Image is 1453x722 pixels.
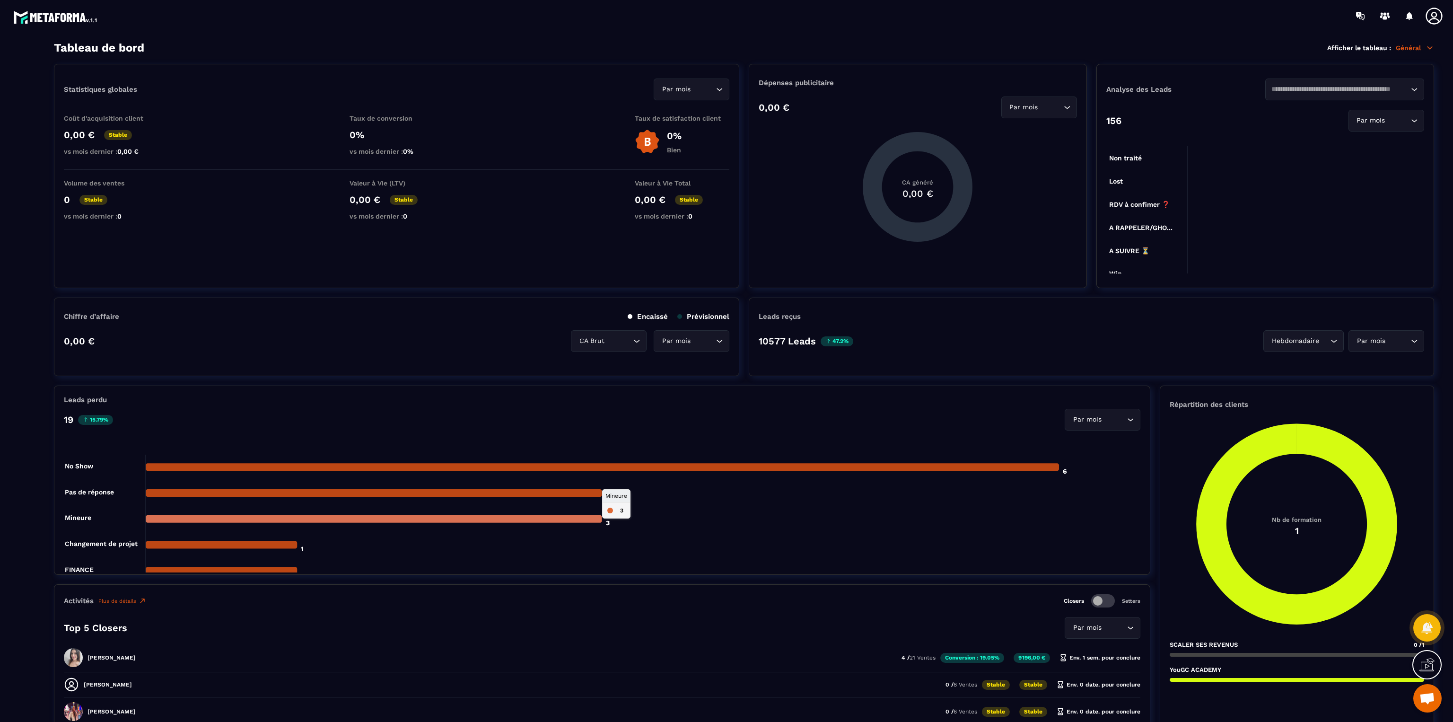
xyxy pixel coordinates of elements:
[1348,110,1424,132] div: Search for option
[1040,102,1061,113] input: Search for option
[98,597,146,605] a: Plus de détails
[945,681,977,688] p: 0 /
[117,212,122,220] span: 0
[1106,85,1265,94] p: Analyse des Leads
[1057,681,1064,688] img: hourglass.f4cb2624.svg
[1065,409,1140,431] div: Search for option
[64,396,107,404] p: Leads perdu
[635,129,660,154] img: b-badge-o.b3b20ee6.svg
[688,212,692,220] span: 0
[1327,44,1391,52] p: Afficher le tableau :
[571,330,647,352] div: Search for option
[64,414,73,425] p: 19
[79,195,107,205] p: Stable
[1263,330,1344,352] div: Search for option
[940,653,1004,663] p: Conversion : 19.05%
[65,462,94,470] tspan: No Show
[660,336,692,346] span: Par mois
[1170,400,1424,409] p: Répartition des clients
[64,335,95,347] p: 0,00 €
[1170,641,1238,648] p: SCALER SES REVENUS
[759,335,816,347] p: 10577 Leads
[1014,653,1050,663] p: 9 196,00 €
[654,330,729,352] div: Search for option
[635,179,729,187] p: Valeur à Vie Total
[1059,654,1140,661] p: Env. 1 sem. pour conclure
[1271,84,1409,95] input: Search for option
[1007,102,1040,113] span: Par mois
[1265,79,1424,100] div: Search for option
[1348,330,1424,352] div: Search for option
[350,148,444,155] p: vs mois dernier :
[677,312,729,321] p: Prévisionnel
[1109,201,1170,209] tspan: RDV à confimer ❓
[1355,115,1387,126] span: Par mois
[821,336,853,346] p: 47.2%
[759,312,801,321] p: Leads reçus
[635,194,665,205] p: 0,00 €
[1071,623,1103,633] span: Par mois
[1103,623,1125,633] input: Search for option
[902,654,936,661] p: 4 /
[350,179,444,187] p: Valeur à Vie (LTV)
[982,707,1010,717] p: Stable
[1387,336,1409,346] input: Search for option
[1106,115,1121,126] p: 156
[667,146,682,154] p: Bien
[635,212,729,220] p: vs mois dernier :
[945,708,977,715] p: 0 /
[84,681,132,688] p: [PERSON_NAME]
[65,488,114,496] tspan: Pas de réponse
[117,148,139,155] span: 0,00 €
[54,41,144,54] h3: Tableau de bord
[654,79,729,100] div: Search for option
[1109,270,1122,277] tspan: Win
[13,9,98,26] img: logo
[64,114,158,122] p: Coût d'acquisition client
[1103,414,1125,425] input: Search for option
[759,102,789,113] p: 0,00 €
[88,708,136,715] p: [PERSON_NAME]
[1019,680,1047,690] p: Stable
[1109,154,1142,162] tspan: Non traité
[403,212,407,220] span: 0
[1387,115,1409,126] input: Search for option
[910,654,936,661] span: 21 Ventes
[1109,224,1173,231] tspan: A RAPPELER/GHO...
[1269,336,1321,346] span: Hebdomadaire
[64,179,158,187] p: Volume des ventes
[1065,617,1140,639] div: Search for option
[390,195,418,205] p: Stable
[692,336,714,346] input: Search for option
[1064,598,1084,604] p: Closers
[675,195,703,205] p: Stable
[350,212,444,220] p: vs mois dernier :
[350,129,444,141] p: 0%
[65,540,138,548] tspan: Changement de projet
[1170,666,1221,673] p: YouGC ACADEMY
[1109,247,1150,255] tspan: A SUIVRE ⏳
[1057,708,1064,715] img: hourglass.f4cb2624.svg
[1109,177,1123,185] tspan: Lost
[1355,336,1387,346] span: Par mois
[954,708,977,715] span: 6 Ventes
[660,84,692,95] span: Par mois
[64,212,158,220] p: vs mois dernier :
[1122,598,1140,604] p: Setters
[1057,681,1140,688] p: Env. 0 date. pour conclure
[64,129,95,141] p: 0,00 €
[350,194,380,205] p: 0,00 €
[64,148,158,155] p: vs mois dernier :
[64,622,127,634] p: Top 5 Closers
[759,79,1077,87] p: Dépenses publicitaire
[577,336,606,346] span: CA Brut
[1059,654,1067,661] img: hourglass.f4cb2624.svg
[1019,707,1047,717] p: Stable
[88,654,136,661] p: [PERSON_NAME]
[64,85,137,94] p: Statistiques globales
[64,194,70,205] p: 0
[635,114,729,122] p: Taux de satisfaction client
[65,566,94,573] tspan: FINANCE
[1071,414,1103,425] span: Par mois
[1396,44,1434,52] p: Général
